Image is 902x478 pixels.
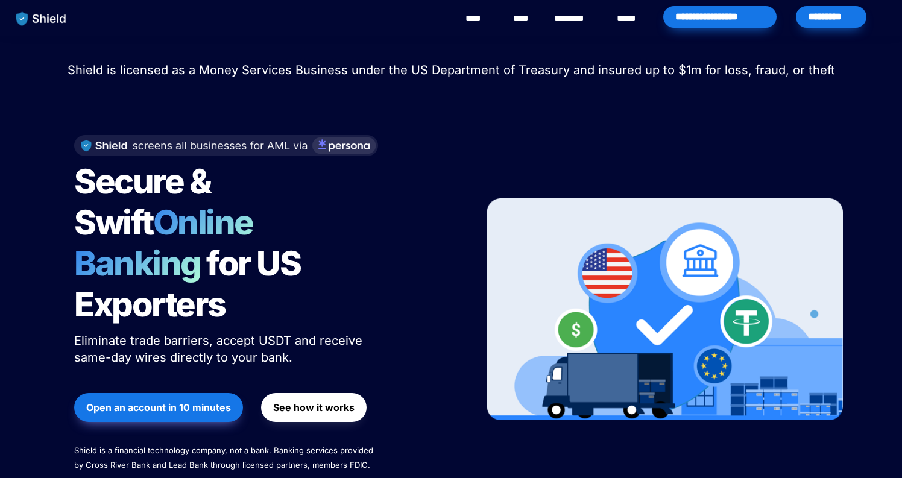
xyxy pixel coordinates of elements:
[74,393,243,422] button: Open an account in 10 minutes
[74,161,216,243] span: Secure & Swift
[261,393,367,422] button: See how it works
[74,333,366,365] span: Eliminate trade barriers, accept USDT and receive same-day wires directly to your bank.
[86,401,231,414] strong: Open an account in 10 minutes
[10,6,72,31] img: website logo
[74,445,376,470] span: Shield is a financial technology company, not a bank. Banking services provided by Cross River Ba...
[68,63,835,77] span: Shield is licensed as a Money Services Business under the US Department of Treasury and insured u...
[74,202,265,284] span: Online Banking
[273,401,355,414] strong: See how it works
[261,387,367,428] a: See how it works
[74,387,243,428] a: Open an account in 10 minutes
[74,243,306,325] span: for US Exporters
